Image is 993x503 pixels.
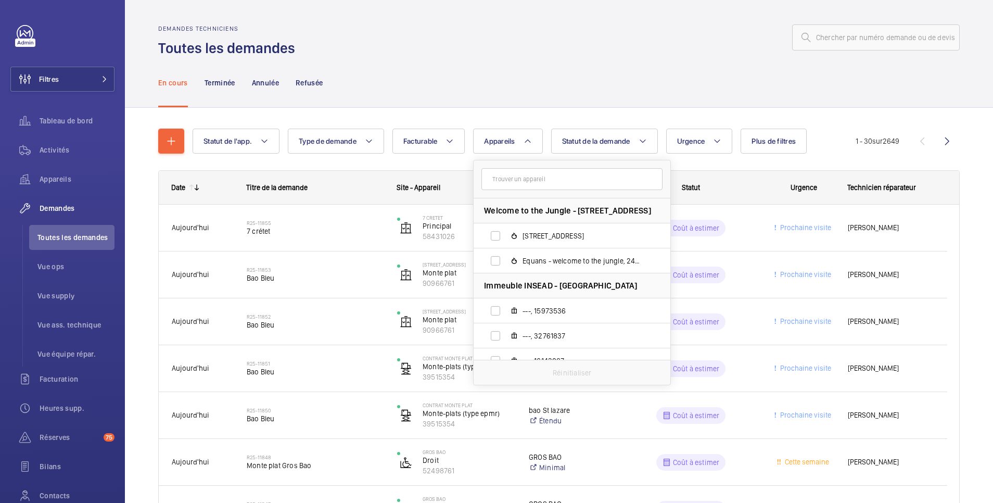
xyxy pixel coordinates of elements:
[778,223,831,232] span: Prochaine visite
[673,363,720,374] p: Coût à estimer
[40,432,99,443] span: Réserves
[247,267,384,273] h2: R25-11853
[172,458,209,466] span: Aujourd'hui
[484,137,515,145] span: Appareils
[847,183,916,192] span: Technicien réparateur
[158,78,188,88] p: En cours
[205,78,235,88] p: Terminée
[523,356,643,366] span: ---, 16143087
[423,402,515,408] p: Contrat Monte plat
[792,24,960,51] input: Chercher par numéro demande ou de devis
[791,183,817,192] span: Urgence
[783,458,829,466] span: Cette semaine
[778,364,831,372] span: Prochaine visite
[40,403,114,413] span: Heures supp.
[529,405,609,416] p: bao St lazare
[423,315,515,325] p: Monte plat
[423,496,515,502] p: GROS BAO
[562,137,630,145] span: Statut de la demande
[423,308,515,315] p: [STREET_ADDRESS]
[423,231,515,242] p: 58431026
[484,205,651,216] span: Welcome to the Jungle - [STREET_ADDRESS]
[423,361,515,372] p: Monte-plats (type epmr)
[778,411,831,419] span: Prochaine visite
[872,137,883,145] span: sur
[40,174,114,184] span: Appareils
[848,269,934,281] span: [PERSON_NAME]
[673,223,720,233] p: Coût à estimer
[400,362,412,375] img: freight_elevator.svg
[247,413,384,424] span: Bao Bleu
[673,457,720,468] p: Coût à estimer
[247,320,384,330] span: Bao Bleu
[247,407,384,413] h2: R25-11850
[551,129,658,154] button: Statut de la demande
[172,270,209,279] span: Aujourd'hui
[423,419,515,429] p: 39515354
[523,306,643,316] span: ---, 15973536
[778,270,831,279] span: Prochaine visite
[299,137,357,145] span: Type de demande
[848,362,934,374] span: [PERSON_NAME]
[40,145,114,155] span: Activités
[523,331,643,341] span: ---, 32761837
[247,360,384,367] h2: R25-11851
[848,409,934,421] span: [PERSON_NAME]
[529,416,609,426] a: Étendu
[37,232,114,243] span: Toutes les demandes
[247,454,384,460] h2: R25-11848
[856,137,899,145] span: 1 - 30 2649
[741,129,807,154] button: Plus de filtres
[171,183,185,192] div: Date
[673,317,720,327] p: Coût à estimer
[473,129,542,154] button: Appareils
[848,222,934,234] span: [PERSON_NAME]
[423,355,515,361] p: Contrat Monte plat
[288,129,384,154] button: Type de demande
[523,256,643,266] span: Equans - welcome to the jungle, 24420676
[423,278,515,288] p: 90966761
[37,320,114,330] span: Vue ass. technique
[423,449,515,455] p: GROS BAO
[247,313,384,320] h2: R25-11852
[523,231,643,241] span: [STREET_ADDRESS]
[677,137,705,145] span: Urgence
[778,317,831,325] span: Prochaine visite
[423,261,515,268] p: [STREET_ADDRESS]
[423,268,515,278] p: Monte plat
[529,462,609,473] a: Minimal
[37,349,114,359] span: Vue équipe répar.
[40,374,114,384] span: Facturation
[403,137,438,145] span: Facturable
[172,411,209,419] span: Aujourd'hui
[247,226,384,236] span: 7 crétet
[423,455,515,466] p: Droit
[39,74,59,84] span: Filtres
[193,129,279,154] button: Statut de l'app.
[423,372,515,382] p: 39515354
[252,78,279,88] p: Annulée
[247,460,384,471] span: Monte plat Gros Bao
[481,168,663,190] input: Trouver un appareil
[247,367,384,377] span: Bao Bleu
[172,364,209,372] span: Aujourd'hui
[400,222,412,234] img: elevator.svg
[484,280,637,291] span: Immeuble INSEAD - [GEOGRAPHIC_DATA]
[673,270,720,280] p: Coût à estimer
[400,316,412,328] img: elevator.svg
[392,129,465,154] button: Facturable
[37,291,114,301] span: Vue supply
[10,67,114,92] button: Filtres
[423,408,515,419] p: Monte-plats (type epmr)
[423,215,515,221] p: 7 cretet
[37,261,114,272] span: Vue ops
[104,433,114,442] span: 75
[423,325,515,335] p: 90966761
[40,116,114,126] span: Tableau de bord
[400,409,412,422] img: freight_elevator.svg
[752,137,796,145] span: Plus de filtres
[203,137,252,145] span: Statut de l'app.
[673,410,720,421] p: Coût à estimer
[296,78,323,88] p: Refusée
[172,317,209,325] span: Aujourd'hui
